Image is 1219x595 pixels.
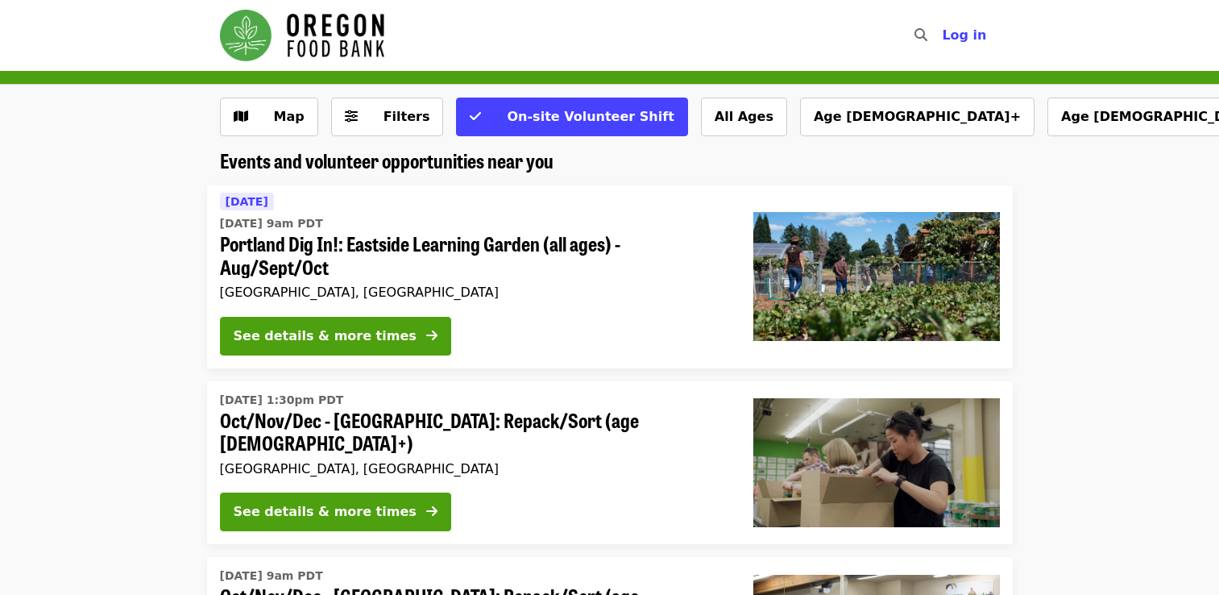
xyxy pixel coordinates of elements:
span: [DATE] [226,195,268,208]
i: map icon [234,109,248,124]
span: Map [274,109,305,124]
time: [DATE] 9am PDT [220,215,323,232]
time: [DATE] 9am PDT [220,568,323,585]
div: See details & more times [234,502,417,522]
i: arrow-right icon [426,504,437,519]
div: [GEOGRAPHIC_DATA], [GEOGRAPHIC_DATA] [220,461,728,476]
i: check icon [470,109,481,124]
span: Oct/Nov/Dec - [GEOGRAPHIC_DATA]: Repack/Sort (age [DEMOGRAPHIC_DATA]+) [220,409,728,456]
span: On-site Volunteer Shift [507,109,674,124]
button: See details & more times [220,493,451,531]
img: Oregon Food Bank - Home [220,10,384,61]
button: Show map view [220,98,318,136]
button: On-site Volunteer Shift [456,98,687,136]
i: arrow-right icon [426,328,437,343]
img: Oct/Nov/Dec - Portland: Repack/Sort (age 8+) organized by Oregon Food Bank [753,398,1000,527]
button: All Ages [701,98,787,136]
input: Search [937,16,950,55]
button: Age [DEMOGRAPHIC_DATA]+ [800,98,1034,136]
i: search icon [914,27,927,43]
time: [DATE] 1:30pm PDT [220,392,344,409]
span: Portland Dig In!: Eastside Learning Garden (all ages) - Aug/Sept/Oct [220,232,728,279]
div: [GEOGRAPHIC_DATA], [GEOGRAPHIC_DATA] [220,285,728,300]
button: Log in [929,19,999,52]
div: See details & more times [234,327,417,346]
span: Filters [384,109,430,124]
a: See details for "Oct/Nov/Dec - Portland: Repack/Sort (age 8+)" [207,381,1013,545]
img: Portland Dig In!: Eastside Learning Garden (all ages) - Aug/Sept/Oct organized by Oregon Food Bank [753,212,1000,341]
a: See details for "Portland Dig In!: Eastside Learning Garden (all ages) - Aug/Sept/Oct" [207,185,1013,368]
span: Log in [942,27,986,43]
button: See details & more times [220,317,451,356]
span: Events and volunteer opportunities near you [220,146,554,174]
i: sliders-h icon [345,109,358,124]
button: Filters (0 selected) [331,98,444,136]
